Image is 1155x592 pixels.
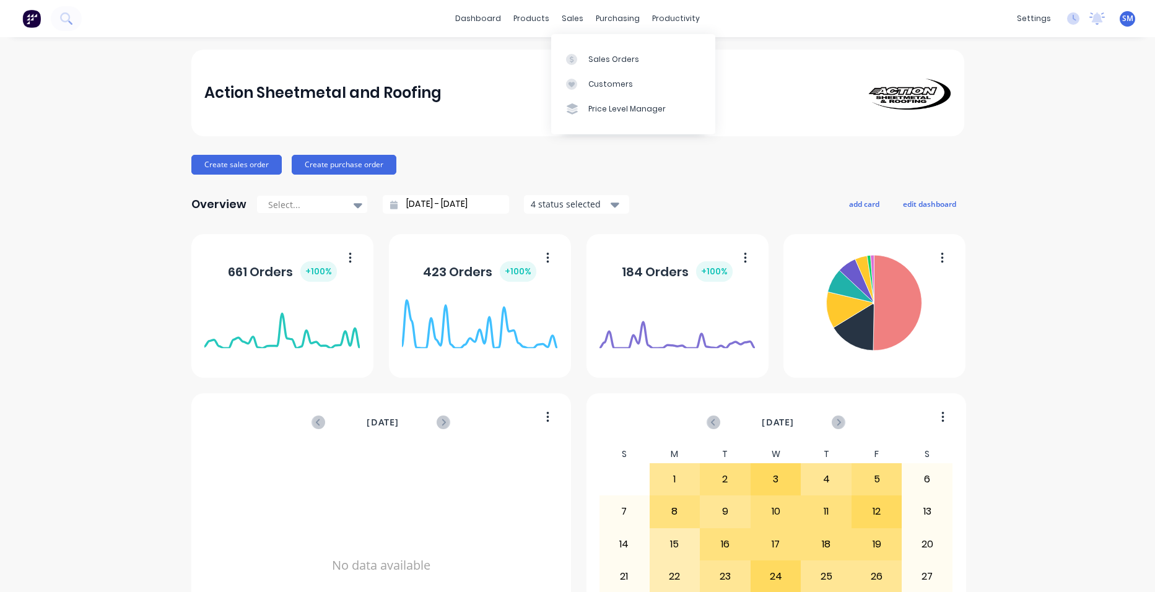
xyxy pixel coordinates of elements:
div: 6 [902,464,952,495]
div: 10 [751,496,801,527]
a: dashboard [449,9,507,28]
div: 1 [650,464,700,495]
div: S [902,445,952,463]
div: 4 status selected [531,198,609,211]
div: sales [556,9,590,28]
button: add card [841,196,887,212]
div: 15 [650,529,700,560]
div: purchasing [590,9,646,28]
div: + 100 % [696,261,733,282]
div: settings [1011,9,1057,28]
span: [DATE] [367,416,399,429]
button: Create sales order [191,155,282,175]
div: 661 Orders [228,261,337,282]
div: products [507,9,556,28]
div: 27 [902,561,952,592]
div: 13 [902,496,952,527]
div: M [650,445,700,463]
div: Customers [588,79,633,90]
div: S [599,445,650,463]
div: 22 [650,561,700,592]
div: 423 Orders [423,261,536,282]
div: 12 [852,496,902,527]
a: Customers [551,72,715,97]
button: edit dashboard [895,196,964,212]
div: F [852,445,902,463]
div: T [700,445,751,463]
div: 9 [700,496,750,527]
div: + 100 % [300,261,337,282]
div: Overview [191,192,246,217]
div: Action Sheetmetal and Roofing [204,81,442,105]
button: 4 status selected [524,195,629,214]
div: 25 [801,561,851,592]
div: 21 [599,561,649,592]
div: 184 Orders [622,261,733,282]
div: 3 [751,464,801,495]
div: 7 [599,496,649,527]
div: 4 [801,464,851,495]
div: Sales Orders [588,54,639,65]
div: 5 [852,464,902,495]
div: 23 [700,561,750,592]
div: 2 [700,464,750,495]
div: W [751,445,801,463]
span: SM [1122,13,1133,24]
div: 16 [700,529,750,560]
img: Factory [22,9,41,28]
div: productivity [646,9,706,28]
div: 26 [852,561,902,592]
div: 14 [599,529,649,560]
div: 17 [751,529,801,560]
a: Price Level Manager [551,97,715,121]
div: 24 [751,561,801,592]
img: Action Sheetmetal and Roofing [864,76,951,110]
div: 19 [852,529,902,560]
button: Create purchase order [292,155,396,175]
div: 8 [650,496,700,527]
a: Sales Orders [551,46,715,71]
div: Price Level Manager [588,103,666,115]
div: 18 [801,529,851,560]
div: 11 [801,496,851,527]
div: T [801,445,852,463]
div: + 100 % [500,261,536,282]
span: [DATE] [762,416,794,429]
div: 20 [902,529,952,560]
